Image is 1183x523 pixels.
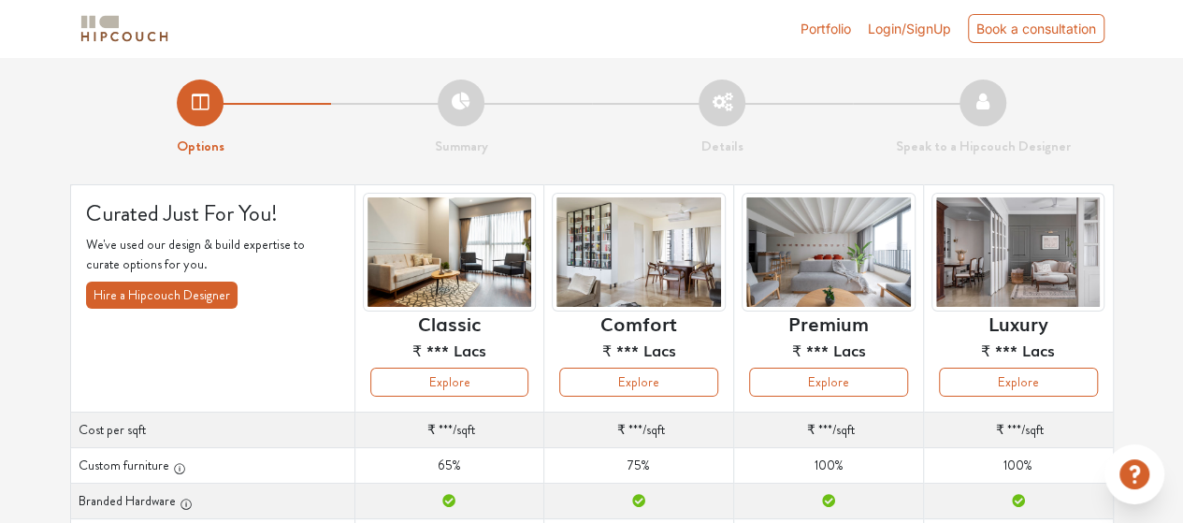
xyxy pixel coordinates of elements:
h4: Curated Just For You! [86,200,339,227]
th: Cost per sqft [70,413,354,448]
strong: Speak to a Hipcouch Designer [896,136,1071,156]
td: /sqft [544,413,734,448]
button: Explore [749,368,908,397]
img: header-preview [552,193,726,312]
td: 75% [544,448,734,484]
h6: Luxury [988,312,1048,334]
td: /sqft [923,413,1113,448]
img: logo-horizontal.svg [78,12,171,45]
strong: Summary [435,136,488,156]
td: /sqft [734,413,924,448]
div: Book a consultation [968,14,1104,43]
span: Login/SignUp [868,21,951,36]
button: Explore [559,368,718,397]
th: Custom furniture [70,448,354,484]
button: Hire a Hipcouch Designer [86,282,238,309]
td: 65% [354,448,544,484]
h6: Comfort [600,312,677,334]
span: logo-horizontal.svg [78,7,171,50]
td: /sqft [354,413,544,448]
a: Portfolio [801,19,851,38]
th: Branded Hardware [70,484,354,519]
h6: Classic [418,312,481,334]
p: We've used our design & build expertise to curate options for you. [86,235,339,274]
img: header-preview [931,193,1105,312]
strong: Details [701,136,743,156]
img: header-preview [363,193,537,312]
h6: Premium [788,312,869,334]
button: Explore [939,368,1098,397]
button: Explore [370,368,529,397]
td: 100% [923,448,1113,484]
td: 100% [734,448,924,484]
img: header-preview [742,193,916,312]
strong: Options [177,136,224,156]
